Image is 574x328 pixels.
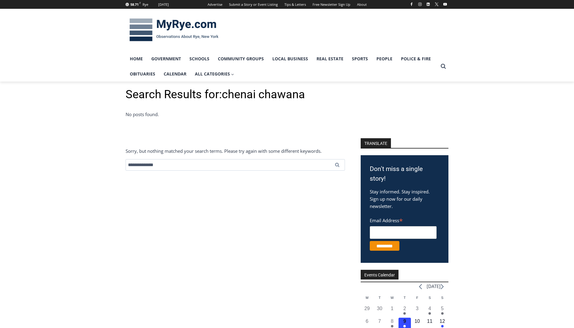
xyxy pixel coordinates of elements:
time: 29 [364,306,370,311]
time: 1 [391,306,393,311]
button: View Search Form [438,61,449,72]
em: Has events [403,325,406,327]
a: Schools [185,51,214,66]
button: 5 Has events [436,305,448,317]
a: Obituaries [126,66,159,82]
a: Real Estate [312,51,348,66]
span: T [379,296,381,300]
strong: TRANSLATE [361,138,391,148]
time: 9 [403,319,406,324]
span: F [416,296,418,300]
div: Tuesday [373,295,386,305]
a: Instagram [416,1,424,8]
button: 1 [386,305,398,317]
a: Linkedin [425,1,432,8]
div: Rye [143,2,148,7]
p: No posts found. [126,111,286,118]
div: Wednesday [386,295,398,305]
time: 10 [415,319,420,324]
a: Sports [348,51,372,66]
p: Sorry, but nothing matched your search terms. Please try again with some different keywords. [126,147,345,155]
em: Has events [428,312,431,315]
time: 11 [427,319,432,324]
span: chenai chawana [222,88,305,101]
div: [DATE] [158,2,169,7]
a: Next month [441,284,444,290]
div: Saturday [424,295,436,305]
span: S [429,296,431,300]
time: 12 [440,319,445,324]
div: Friday [411,295,423,305]
p: Stay informed. Stay inspired. Sign up now for our daily newsletter. [370,188,439,210]
span: M [366,296,368,300]
a: Facebook [408,1,415,8]
a: All Categories [191,66,238,82]
a: People [372,51,397,66]
em: Has events [403,312,406,315]
a: X [433,1,440,8]
div: Thursday [399,295,411,305]
time: 6 [366,319,369,324]
nav: Primary Navigation [126,51,438,82]
a: Home [126,51,147,66]
span: F [139,1,141,5]
button: 4 Has events [424,305,436,317]
img: MyRye.com [126,14,222,46]
div: Monday [361,295,373,305]
a: Previous month [419,284,422,290]
label: Email Address [370,214,437,225]
a: Government [147,51,185,66]
time: 30 [377,306,382,311]
a: Local Business [268,51,312,66]
em: Has events [441,325,444,327]
a: Community Groups [214,51,268,66]
span: 58.71 [130,2,139,7]
a: Calendar [159,66,191,82]
h2: Events Calendar [361,270,399,279]
time: 7 [378,319,381,324]
em: Has events [441,312,444,315]
button: 2 Has events [399,305,411,317]
a: Police & Fire [397,51,435,66]
time: 8 [391,319,393,324]
span: S [441,296,443,300]
span: All Categories [195,71,234,77]
time: 3 [416,306,418,311]
time: 5 [441,306,444,311]
button: 29 [361,305,373,317]
em: Has events [391,325,393,327]
a: YouTube [441,1,449,8]
h3: Don't miss a single story! [370,164,439,183]
span: T [404,296,406,300]
h1: Search Results for: [126,88,449,102]
button: 3 [411,305,423,317]
time: 4 [428,306,431,311]
div: Sunday [436,295,448,305]
span: W [391,296,394,300]
li: [DATE] [427,282,441,290]
button: 30 [373,305,386,317]
time: 2 [403,306,406,311]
